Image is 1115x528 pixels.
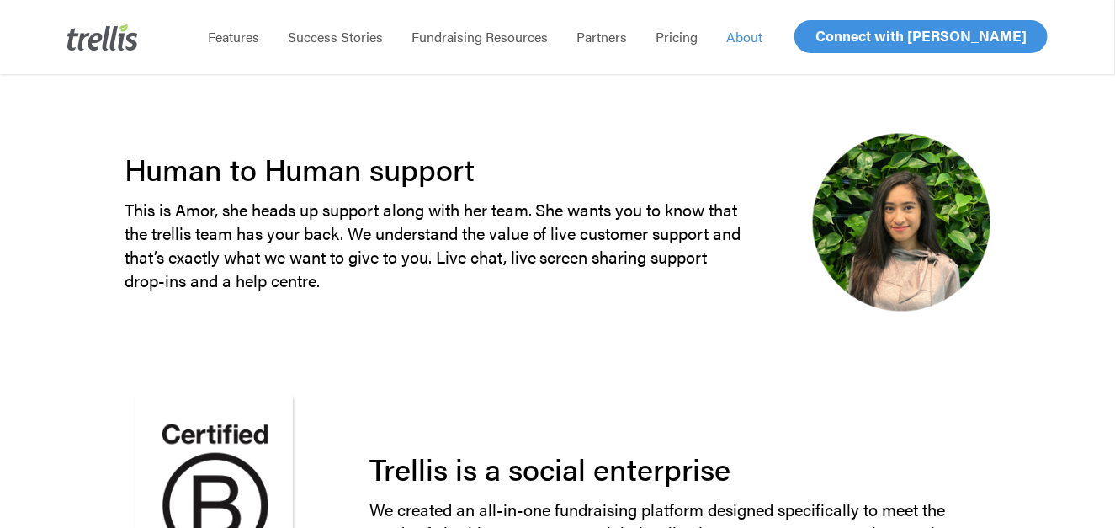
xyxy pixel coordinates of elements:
a: Success Stories [273,29,397,45]
img: Amor Headshot [813,134,990,312]
a: Connect with [PERSON_NAME] [794,20,1048,53]
img: Trellis [67,24,138,51]
span: Connect with [PERSON_NAME] [815,25,1027,45]
h2: Human to Human support [125,152,746,186]
a: Features [194,29,273,45]
h2: Trellis is a social enterprise [370,453,991,487]
span: Partners [576,27,627,46]
span: Success Stories [288,27,383,46]
span: About [726,27,762,46]
a: Fundraising Resources [397,29,562,45]
span: Pricing [656,27,698,46]
span: Fundraising Resources [411,27,548,46]
a: About [712,29,777,45]
a: Pricing [641,29,712,45]
p: This is Amor, she heads up support along with her team. She wants you to know that the trellis te... [125,199,746,293]
span: Features [208,27,259,46]
a: Partners [562,29,641,45]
